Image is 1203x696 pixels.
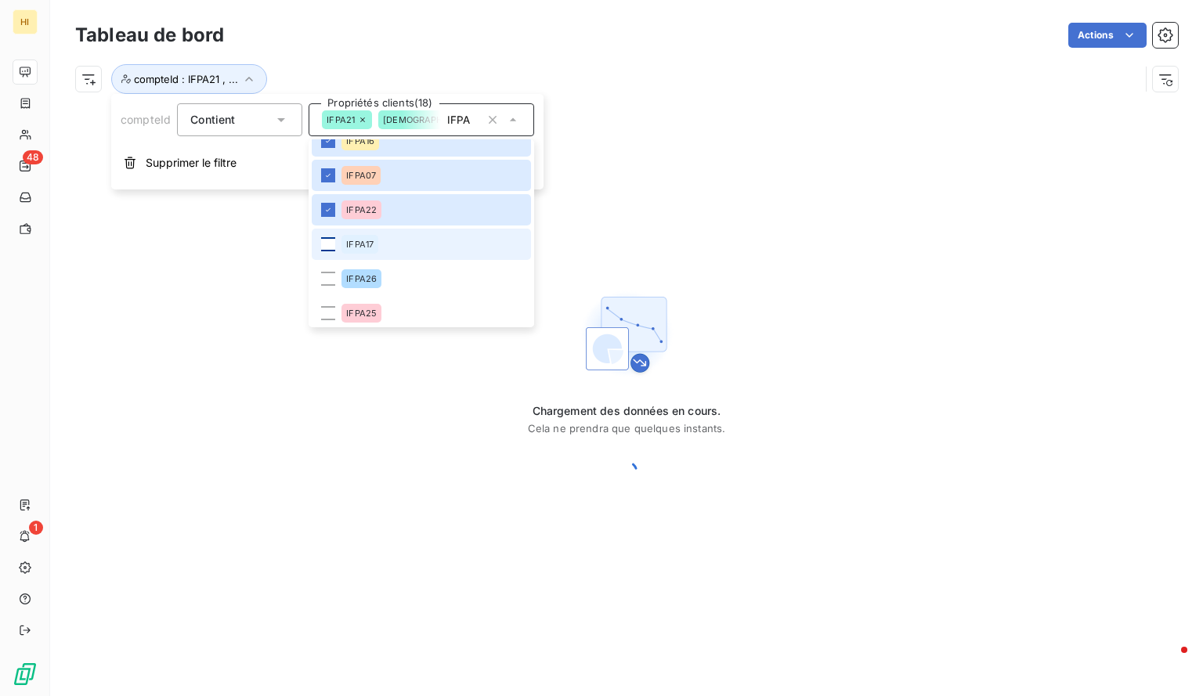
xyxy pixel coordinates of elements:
[346,171,376,180] span: IFPA07
[346,274,377,283] span: IFPA26
[1150,643,1187,680] iframe: Intercom live chat
[121,113,171,126] span: compteId
[13,662,38,687] img: Logo LeanPay
[75,21,224,49] h3: Tableau de bord
[29,521,43,535] span: 1
[441,113,480,127] input: Propriétés clients
[327,115,355,124] span: IFPA21
[134,73,238,85] span: compteId : IFPA21 , ...
[111,64,267,94] button: compteId : IFPA21 , ...
[576,284,677,384] img: First time
[346,308,377,318] span: IFPA25
[111,146,544,180] button: Supprimer le filtre
[346,205,377,215] span: IFPA22
[1068,23,1147,48] button: Actions
[346,136,374,146] span: IFPA16
[528,422,726,435] span: Cela ne prendra que quelques instants.
[346,240,374,249] span: IFPA17
[190,113,235,126] span: Contient
[13,9,38,34] div: HI
[383,115,480,124] span: [DEMOGRAPHIC_DATA]
[528,403,726,419] span: Chargement des données en cours.
[23,150,43,164] span: 48
[146,155,237,171] span: Supprimer le filtre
